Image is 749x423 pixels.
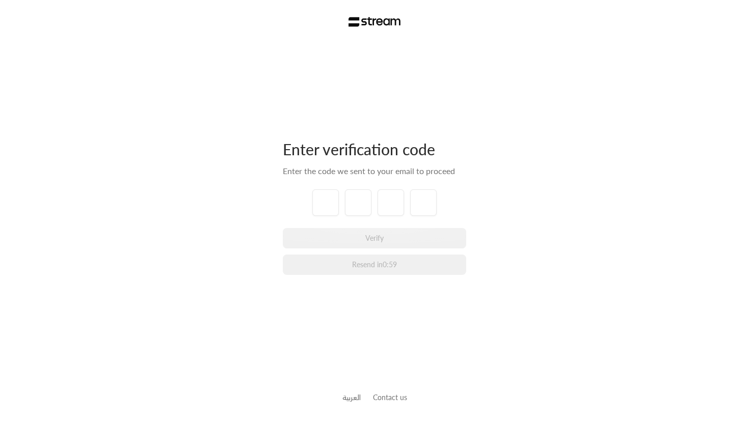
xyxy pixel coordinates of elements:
[373,392,407,403] button: Contact us
[283,139,466,159] div: Enter verification code
[342,388,361,407] a: العربية
[349,17,401,27] img: Stream Logo
[373,393,407,402] a: Contact us
[283,165,466,177] div: Enter the code we sent to your email to proceed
